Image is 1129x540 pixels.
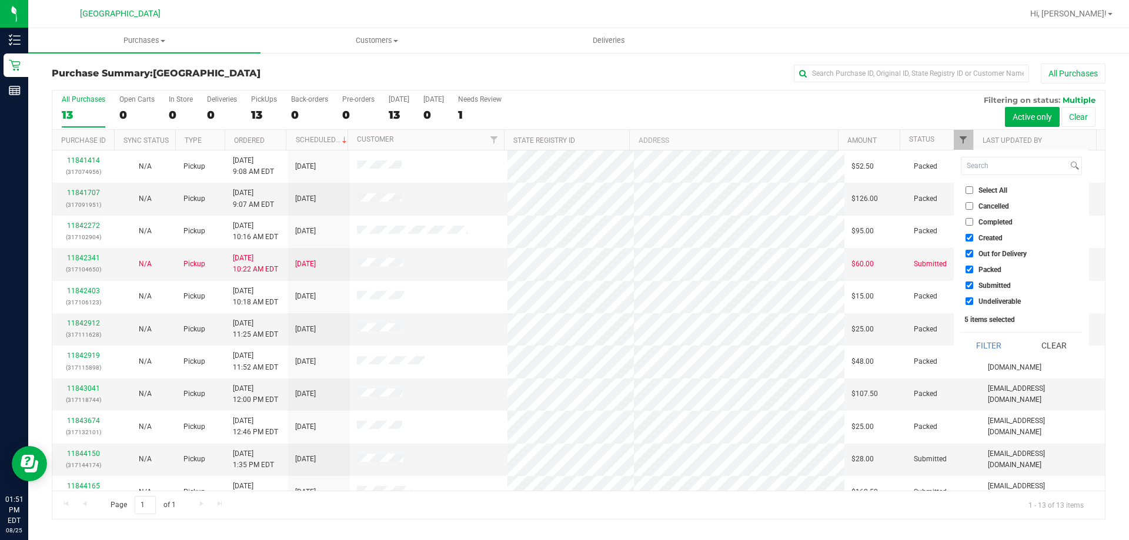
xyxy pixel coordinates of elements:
p: (317074956) [59,166,107,177]
span: $25.00 [851,324,874,335]
span: [DATE] 10:18 AM EDT [233,286,278,308]
span: Pickup [183,291,205,302]
span: [GEOGRAPHIC_DATA] [80,9,161,19]
span: $95.00 [851,226,874,237]
span: Deliveries [577,35,641,46]
p: (317104650) [59,264,107,275]
span: [DATE] [295,193,316,204]
p: 08/25 [5,526,23,535]
span: [DATE] [295,421,316,432]
p: (317091951) [59,199,107,210]
div: 0 [423,108,444,122]
span: Pickup [183,388,205,400]
span: Not Applicable [139,357,152,365]
span: $126.00 [851,193,878,204]
div: PickUps [251,95,277,103]
span: Pickup [183,226,205,237]
div: 0 [169,108,193,122]
iframe: Resource center [12,446,47,481]
p: (317111628) [59,329,107,340]
div: 5 items selected [964,316,1078,324]
input: Select All [966,186,973,194]
span: Submitted [914,454,947,465]
span: [DATE] 11:25 AM EDT [233,318,278,340]
button: N/A [139,356,152,367]
a: State Registry ID [513,136,575,145]
span: Pickup [183,421,205,432]
span: [EMAIL_ADDRESS][DOMAIN_NAME] [988,383,1098,405]
a: 11842919 [67,351,100,360]
span: [DATE] [295,161,316,172]
span: Packed [914,356,937,367]
a: 11844150 [67,450,100,458]
a: Amount [847,136,877,145]
span: Pickup [183,259,205,270]
span: [DATE] [295,291,316,302]
span: Not Applicable [139,227,152,235]
span: [DATE] [295,388,316,400]
input: Undeliverable [966,297,973,305]
button: Clear [1026,333,1082,358]
a: Customers [260,28,493,53]
span: $48.00 [851,356,874,367]
span: Not Applicable [139,260,152,268]
h3: Purchase Summary: [52,68,403,79]
span: Not Applicable [139,162,152,170]
p: 01:51 PM EDT [5,494,23,526]
span: Pickup [183,487,205,498]
th: Address [629,130,838,150]
span: Filtering on status: [984,95,1060,105]
span: [DATE] [295,324,316,335]
a: 11844165 [67,482,100,490]
input: Out for Delivery [966,250,973,257]
p: (317115898) [59,362,107,373]
a: 11842272 [67,222,100,230]
span: Not Applicable [139,292,152,300]
span: [DATE] 12:00 PM EDT [233,383,278,405]
span: Page of 1 [101,496,185,514]
span: [DATE] [295,487,316,498]
span: [DATE] 1:37 PM EDT [233,481,274,503]
a: 11843041 [67,384,100,393]
span: Undeliverable [978,298,1021,305]
input: Submitted [966,281,973,289]
span: Not Applicable [139,422,152,431]
a: Last Updated By [983,136,1042,145]
button: N/A [139,226,152,237]
button: N/A [139,259,152,270]
inline-svg: Inventory [9,34,21,46]
span: [DATE] 12:46 PM EDT [233,415,278,438]
a: 11841707 [67,189,100,197]
span: [DATE] 11:52 AM EDT [233,350,278,373]
span: $28.00 [851,454,874,465]
span: $52.50 [851,161,874,172]
div: 1 [458,108,502,122]
div: Back-orders [291,95,328,103]
span: Out for Delivery [978,250,1027,257]
input: Cancelled [966,202,973,210]
span: Packed [914,161,937,172]
span: Customers [261,35,492,46]
a: 11842341 [67,254,100,262]
span: Pickup [183,454,205,465]
span: Pickup [183,324,205,335]
a: 11842912 [67,319,100,327]
a: Filter [954,130,973,150]
p: (317118744) [59,394,107,405]
span: Pickup [183,161,205,172]
span: Pickup [183,356,205,367]
span: Pickup [183,193,205,204]
p: (317102904) [59,232,107,243]
button: Filter [961,333,1017,358]
span: Multiple [1063,95,1095,105]
button: N/A [139,324,152,335]
inline-svg: Retail [9,59,21,71]
a: Purchase ID [61,136,106,145]
input: Search Purchase ID, Original ID, State Registry ID or Customer Name... [794,65,1029,82]
span: [DATE] 9:07 AM EDT [233,187,274,210]
a: Sync Status [123,136,169,145]
span: $162.50 [851,487,878,498]
span: Packed [978,266,1001,273]
span: Purchases [28,35,260,46]
span: Submitted [914,259,947,270]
